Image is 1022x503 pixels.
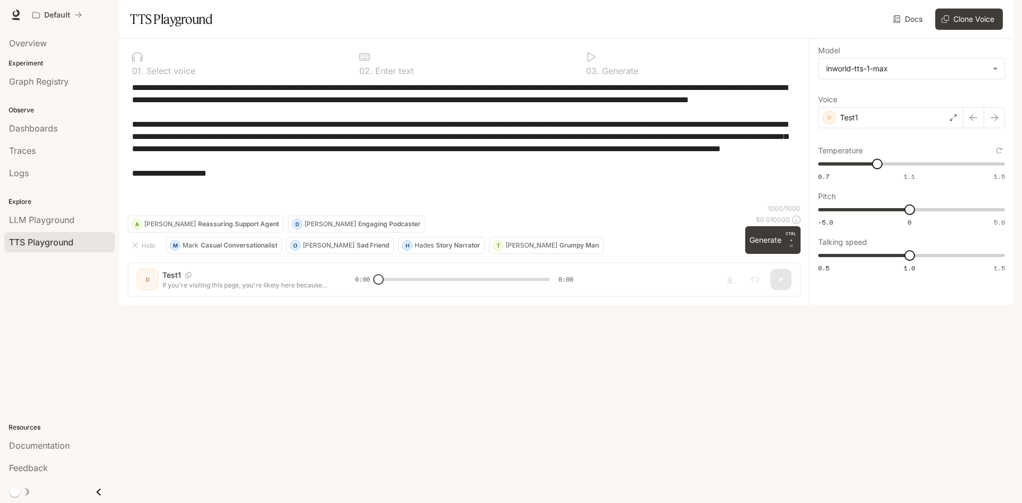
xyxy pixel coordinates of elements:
[819,59,1004,79] div: inworld-tts-1-max
[818,47,840,54] p: Model
[373,67,414,75] p: Enter text
[144,67,195,75] p: Select voice
[130,9,212,30] h1: TTS Playground
[818,193,836,200] p: Pitch
[891,9,927,30] a: Docs
[398,237,485,254] button: HHadesStory Narrator
[994,218,1005,227] span: 5.0
[436,242,480,249] p: Story Narrator
[826,63,987,74] div: inworld-tts-1-max
[993,145,1005,156] button: Reset to default
[840,112,858,123] p: Test1
[908,218,911,227] span: 0
[198,221,279,227] p: Reassuring Support Agent
[357,242,389,249] p: Sad Friend
[286,237,394,254] button: O[PERSON_NAME]Sad Friend
[818,147,863,154] p: Temperature
[128,216,284,233] button: A[PERSON_NAME]Reassuring Support Agent
[745,226,801,254] button: GenerateCTRL +⏎
[489,237,604,254] button: T[PERSON_NAME]Grumpy Man
[415,242,434,249] p: Hades
[994,263,1005,273] span: 1.5
[506,242,557,249] p: [PERSON_NAME]
[786,230,796,243] p: CTRL +
[292,216,302,233] div: D
[170,237,180,254] div: M
[291,237,300,254] div: O
[818,96,837,103] p: Voice
[586,67,599,75] p: 0 3 .
[818,238,867,246] p: Talking speed
[904,172,915,181] span: 1.1
[128,237,162,254] button: Hide
[935,9,1003,30] button: Clone Voice
[786,230,796,250] p: ⏎
[288,216,425,233] button: D[PERSON_NAME]Engaging Podcaster
[28,4,87,26] button: All workspaces
[904,263,915,273] span: 1.0
[493,237,503,254] div: T
[818,172,829,181] span: 0.7
[44,11,70,20] p: Default
[818,218,833,227] span: -5.0
[303,242,355,249] p: [PERSON_NAME]
[166,237,282,254] button: MMarkCasual Conversationalist
[559,242,599,249] p: Grumpy Man
[144,221,196,227] p: [PERSON_NAME]
[994,172,1005,181] span: 1.5
[358,221,421,227] p: Engaging Podcaster
[818,263,829,273] span: 0.5
[132,67,144,75] p: 0 1 .
[132,216,142,233] div: A
[402,237,412,254] div: H
[599,67,638,75] p: Generate
[304,221,356,227] p: [PERSON_NAME]
[359,67,373,75] p: 0 2 .
[201,242,277,249] p: Casual Conversationalist
[183,242,199,249] p: Mark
